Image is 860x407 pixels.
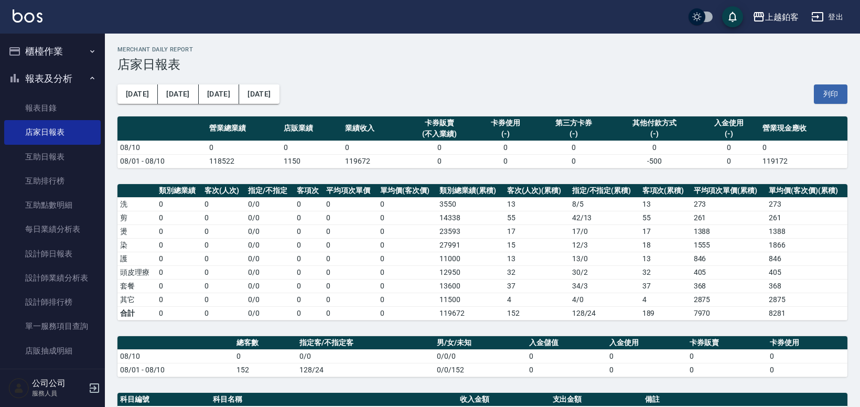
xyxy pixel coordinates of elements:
td: 0 [294,238,324,252]
td: 0 [378,224,437,238]
div: 上越鉑客 [765,10,799,24]
td: 08/01 - 08/10 [117,154,207,168]
td: 2875 [766,293,847,306]
td: 染 [117,238,156,252]
h3: 店家日報表 [117,57,847,72]
a: 店販抽成明細 [4,339,101,363]
td: 0 [760,141,847,154]
td: 1388 [691,224,767,238]
table: a dense table [117,116,847,168]
td: 0 [156,293,202,306]
td: 0 [324,293,377,306]
td: 0 [324,197,377,211]
a: 互助排行榜 [4,169,101,193]
td: 0 [324,306,377,320]
td: 0 [536,154,611,168]
th: 指定/不指定(累積) [569,184,640,198]
td: 0/0/152 [434,363,526,377]
td: 17 [504,224,569,238]
td: 0 [404,141,475,154]
td: 剪 [117,211,156,224]
td: 0 [294,279,324,293]
td: 0 [378,265,437,279]
a: 報表目錄 [4,96,101,120]
td: 0 / 0 [245,211,294,224]
button: 登出 [807,7,847,27]
td: 368 [691,279,767,293]
td: 12950 [437,265,504,279]
td: 0 [767,349,847,363]
td: 7970 [691,306,767,320]
th: 支出金額 [550,393,643,406]
td: 8 / 5 [569,197,640,211]
td: 128/24 [297,363,434,377]
td: 13 [640,197,691,211]
div: (-) [477,128,533,140]
td: 55 [504,211,569,224]
button: [DATE] [117,84,158,104]
th: 卡券使用 [767,336,847,350]
h5: 公司公司 [32,378,85,389]
td: 0 [324,279,377,293]
th: 科目名稱 [210,393,457,406]
td: 0 [294,265,324,279]
td: 0 [607,363,687,377]
td: 13 [504,197,569,211]
td: 37 [640,279,691,293]
td: 0 [202,224,245,238]
th: 平均項次單價 [324,184,377,198]
th: 卡券販賣 [687,336,767,350]
td: 08/01 - 08/10 [117,363,234,377]
td: 13600 [437,279,504,293]
td: 189 [640,306,691,320]
td: 0 / 0 [245,224,294,238]
th: 收入金額 [457,393,550,406]
th: 客次(人次) [202,184,245,198]
button: save [722,6,743,27]
table: a dense table [117,184,847,320]
td: 32 [504,265,569,279]
td: 0 [156,211,202,224]
td: 368 [766,279,847,293]
th: 入金儲值 [526,336,607,350]
td: 其它 [117,293,156,306]
div: 入金使用 [701,117,757,128]
td: 273 [766,197,847,211]
td: 1555 [691,238,767,252]
th: 客項次 [294,184,324,198]
div: 卡券販賣 [407,117,472,128]
td: 0 [294,252,324,265]
th: 業績收入 [342,116,404,141]
td: 0 [378,211,437,224]
td: 頭皮理療 [117,265,156,279]
div: (-) [614,128,696,140]
th: 類別總業績(累積) [437,184,504,198]
td: 17 [640,224,691,238]
td: 08/10 [117,349,234,363]
th: 客次(人次)(累積) [504,184,569,198]
p: 服務人員 [32,389,85,398]
td: 0 [294,306,324,320]
td: 0 [378,197,437,211]
div: (不入業績) [407,128,472,140]
td: 0 [687,363,767,377]
td: 0 [526,363,607,377]
th: 平均項次單價(累積) [691,184,767,198]
td: 32 [640,265,691,279]
td: 0/0 [297,349,434,363]
td: 55 [640,211,691,224]
a: 互助點數明細 [4,193,101,217]
td: 13 / 0 [569,252,640,265]
td: 0 [378,279,437,293]
td: 0 / 0 [245,279,294,293]
th: 入金使用 [607,336,687,350]
td: 0 [378,293,437,306]
td: 0 [526,349,607,363]
td: 30 / 2 [569,265,640,279]
td: 34 / 3 [569,279,640,293]
td: 2875 [691,293,767,306]
th: 客項次(累積) [640,184,691,198]
td: 119172 [760,154,847,168]
th: 單均價(客次價) [378,184,437,198]
td: 12 / 3 [569,238,640,252]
